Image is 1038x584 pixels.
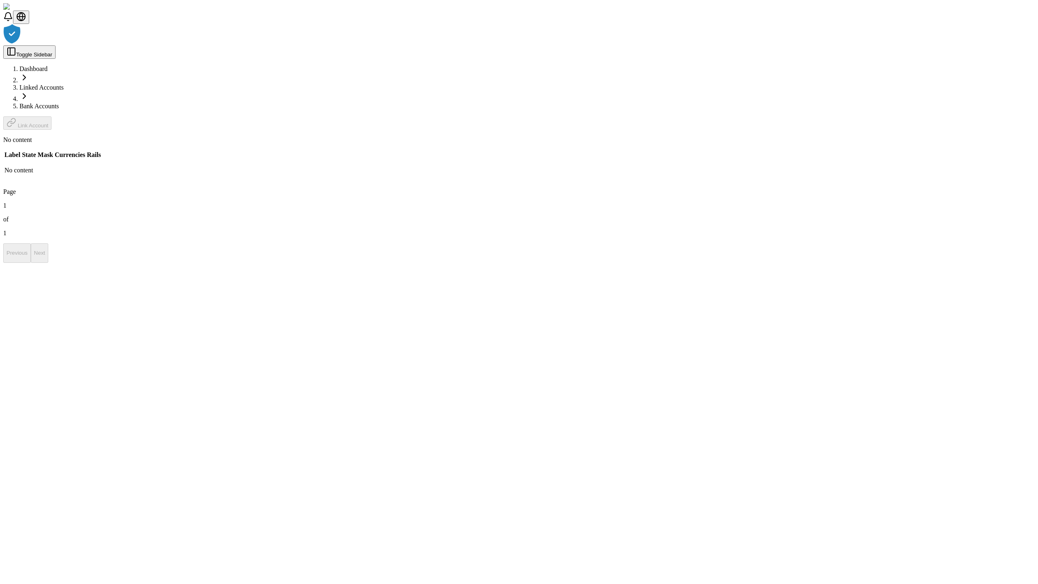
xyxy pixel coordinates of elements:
p: Next [34,250,45,256]
nav: breadcrumb [3,65,1035,110]
p: 1 [3,202,1035,209]
a: Dashboard [19,65,47,72]
th: State [21,151,36,159]
th: Currencies [54,151,86,159]
button: Next [31,243,48,263]
p: of [3,216,1035,223]
span: Link Account [18,122,49,129]
span: Toggle Sidebar [16,52,52,58]
a: Bank Accounts [19,103,59,109]
a: Linked Accounts [19,84,64,91]
img: ShieldPay Logo [3,3,51,11]
button: Previous [3,243,31,263]
th: Rails [86,151,101,159]
p: Page [3,188,1035,195]
p: 1 [3,230,1035,237]
p: Previous [6,250,28,256]
th: Mask [37,151,54,159]
button: Toggle Sidebar [3,45,56,59]
p: No content [4,167,103,174]
p: No content [3,136,1035,144]
button: Link Account [3,116,51,130]
th: Label [4,151,21,159]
